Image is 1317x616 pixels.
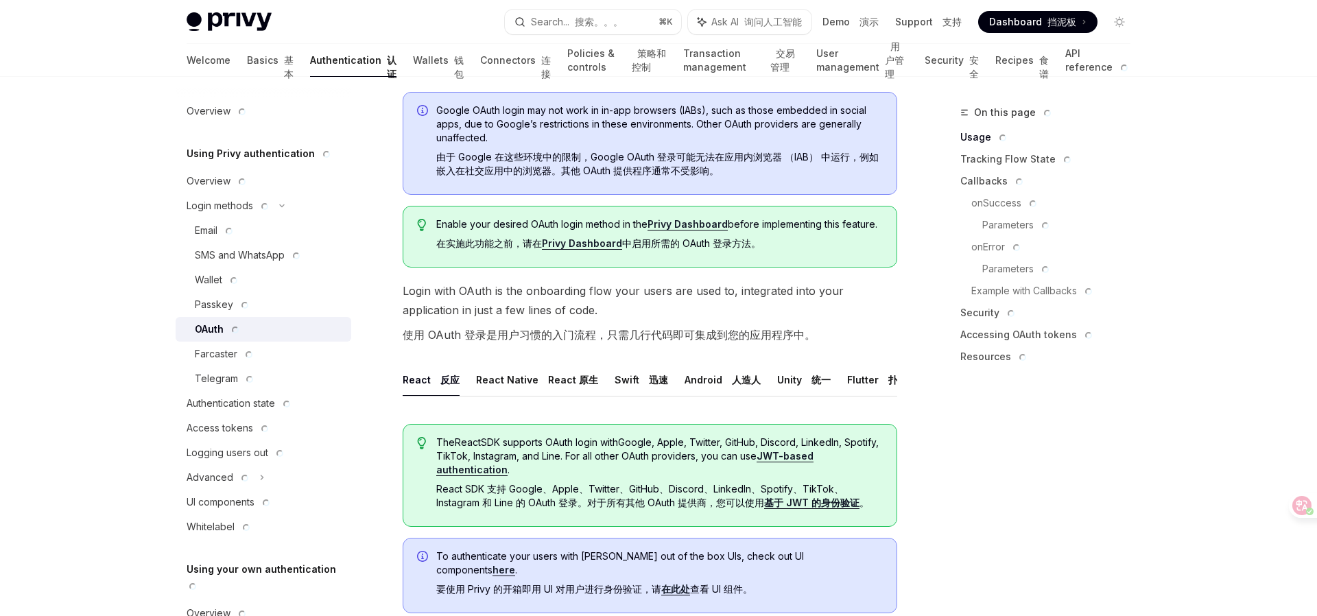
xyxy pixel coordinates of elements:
[1047,16,1076,27] font: 挡泥板
[187,145,333,162] h5: Using Privy authentication
[978,11,1097,33] a: Dashboard 挡泥板
[176,268,351,292] a: Wallet
[195,370,256,387] div: Telegram
[187,198,271,214] div: Login methods
[989,15,1076,29] span: Dashboard
[176,490,351,514] a: UI components
[176,514,351,539] a: Whitelabel
[176,169,351,193] a: Overview
[661,583,690,595] a: 在此处
[575,16,623,27] font: 搜索。。。
[187,445,286,461] div: Logging users out
[176,243,351,268] a: SMS and WhatsApp
[960,170,1141,192] a: Callbacks
[176,218,351,243] a: Email
[195,321,241,337] div: OAuth
[413,44,464,77] a: Wallets 钱包
[284,54,294,80] font: 基本
[971,280,1141,302] a: Example with Callbacks
[436,151,879,176] font: 由于 Google 在这些环境中的限制，Google OAuth 登录可能无法在应用内浏览器 （IAB） 中运行，例如嵌入在社交应用中的浏览器。其他 OAuth 提供程序通常不受影响。
[195,346,255,362] div: Farcaster
[187,44,230,77] a: Welcome
[493,564,515,576] a: here
[711,15,802,29] span: Ask AI
[176,317,351,342] a: OAuth
[176,99,351,123] a: Overview
[1039,54,1049,80] font: 食谱
[436,549,883,602] span: To authenticate your users with [PERSON_NAME] out of the box UIs, check out UI components .
[310,44,396,77] a: Authentication 认证
[541,54,551,80] font: 连接
[247,44,294,77] a: Basics 基本
[895,15,962,29] a: Support 支持
[971,236,1141,258] a: onError
[176,292,351,317] a: Passkey
[505,10,682,34] button: Search... 搜索。。。⌘K
[548,374,598,386] font: React 原生
[436,483,869,509] font: React SDK 支持 Google、Apple、Twitter、GitHub、Discord、LinkedIn、Spotify、TikTok、Instagram 和 Line 的 OAuth...
[187,395,293,412] div: Authentication state
[176,366,351,391] a: Telegram
[195,247,302,263] div: SMS and WhatsApp
[685,364,761,396] button: Android 人造人
[969,54,979,80] font: 安全
[960,324,1141,346] a: Accessing OAuth tokens
[403,328,816,342] font: 使用 OAuth 登录是用户习惯的入门流程，只需几行代码即可集成到您的应用程序中。
[480,44,551,77] a: Connectors 连接
[960,148,1141,170] a: Tracking Flow State
[176,391,351,416] a: Authentication state
[417,105,431,119] svg: Info
[960,302,1141,324] a: Security
[567,44,667,77] a: Policies & controls 策略和控制
[440,374,460,386] font: 反应
[1108,11,1130,33] button: Toggle dark mode
[187,469,251,486] div: Advanced
[436,436,883,515] span: The React SDK supports OAuth login with Google, Apple, Twitter, GitHub, Discord, LinkedIn, Spotif...
[649,374,668,386] font: 迅速
[683,44,799,77] a: Transaction management 交易管理
[777,364,831,396] button: Unity 统一
[187,103,248,119] div: Overview
[387,54,396,80] font: 认证
[476,364,598,396] button: React Native React 原生
[615,364,668,396] button: Swift 迅速
[176,440,351,465] a: Logging users out
[925,44,979,77] a: Security 安全
[195,272,240,288] div: Wallet
[648,218,728,230] a: Privy Dashboard
[176,342,351,366] a: Farcaster
[888,374,907,386] font: 扑动
[187,420,271,436] div: Access tokens
[195,296,251,313] div: Passkey
[436,237,761,250] font: 在实施此功能之前，请在 中启用所需的 OAuth 登录方法。
[187,173,248,189] div: Overview
[822,15,879,29] a: Demo 演示
[187,494,272,510] div: UI components
[847,364,907,396] button: Flutter 扑动
[187,561,351,594] h5: Using your own authentication
[403,281,897,350] span: Login with OAuth is the onboarding flow your users are used to, integrated into your application ...
[658,16,673,27] span: ⌘ K
[995,44,1049,77] a: Recipes 食谱
[417,551,431,565] svg: Info
[436,217,883,256] span: Enable your desired OAuth login method in the before implementing this feature.
[816,44,908,77] a: User management 用户管理
[770,47,795,73] font: 交易管理
[764,497,859,509] a: 基于 JWT 的身份验证
[982,258,1141,280] a: Parameters
[176,416,351,440] a: Access tokens
[436,583,752,595] font: 要使用 Privy 的开箱即用 UI 对用户进行身份验证，请 查看 UI 组件。
[436,104,883,183] span: Google OAuth login may not work in in-app browsers (IABs), such as those embedded in social apps,...
[942,16,962,27] font: 支持
[1065,44,1130,77] a: API reference
[688,10,811,34] button: Ask AI 询问人工智能
[542,237,622,250] a: Privy Dashboard
[811,374,831,386] font: 统一
[195,222,235,239] div: Email
[454,54,464,80] font: 钱包
[885,40,904,80] font: 用户管理
[417,219,427,231] svg: Tip
[417,437,427,449] svg: Tip
[632,47,666,73] font: 策略和控制
[732,374,761,386] font: 人造人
